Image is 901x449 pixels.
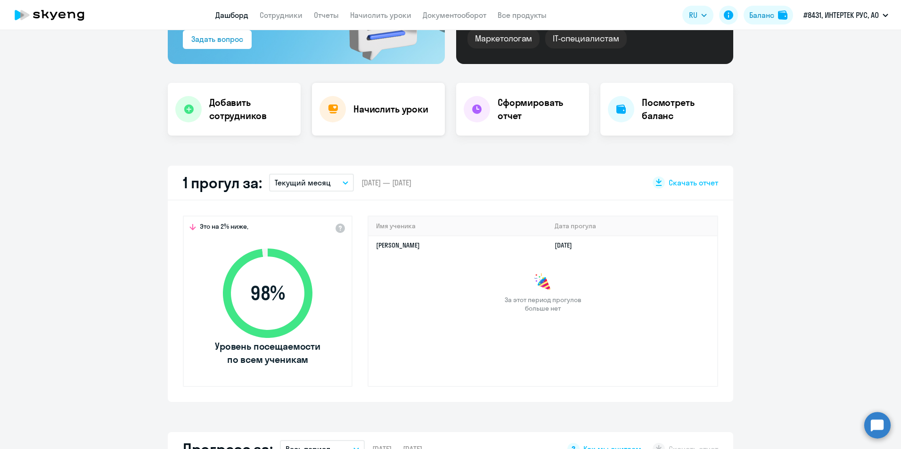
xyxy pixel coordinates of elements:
[361,177,411,188] span: [DATE] — [DATE]
[314,10,339,20] a: Отчеты
[213,340,322,366] span: Уровень посещаемости по всем ученикам
[778,10,787,20] img: balance
[209,96,293,122] h4: Добавить сотрудников
[533,273,552,292] img: congrats
[376,241,420,249] a: [PERSON_NAME]
[503,296,582,313] span: За этот период прогулов больше нет
[682,6,713,24] button: RU
[353,103,428,116] h4: Начислить уроки
[369,216,547,236] th: Имя ученика
[467,29,540,48] div: Маркетологам
[547,216,717,236] th: Дата прогула
[269,174,354,192] button: Текущий месяц
[555,241,580,249] a: [DATE]
[744,6,793,24] button: Балансbalance
[498,96,582,122] h4: Сформировать отчет
[215,10,248,20] a: Дашборд
[191,33,243,45] div: Задать вопрос
[749,9,774,21] div: Баланс
[275,177,331,188] p: Текущий месяц
[183,173,262,192] h2: 1 прогул за:
[423,10,486,20] a: Документооборот
[260,10,303,20] a: Сотрудники
[498,10,547,20] a: Все продукты
[545,29,626,48] div: IT-специалистам
[183,30,252,49] button: Задать вопрос
[689,9,697,21] span: RU
[642,96,726,122] h4: Посмотреть баланс
[200,222,248,233] span: Это на 2% ниже,
[799,4,893,26] button: #8431, ИНТЕРТЕК РУС, АО
[803,9,879,21] p: #8431, ИНТЕРТЕК РУС, АО
[213,282,322,305] span: 98 %
[350,10,411,20] a: Начислить уроки
[669,177,718,188] span: Скачать отчет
